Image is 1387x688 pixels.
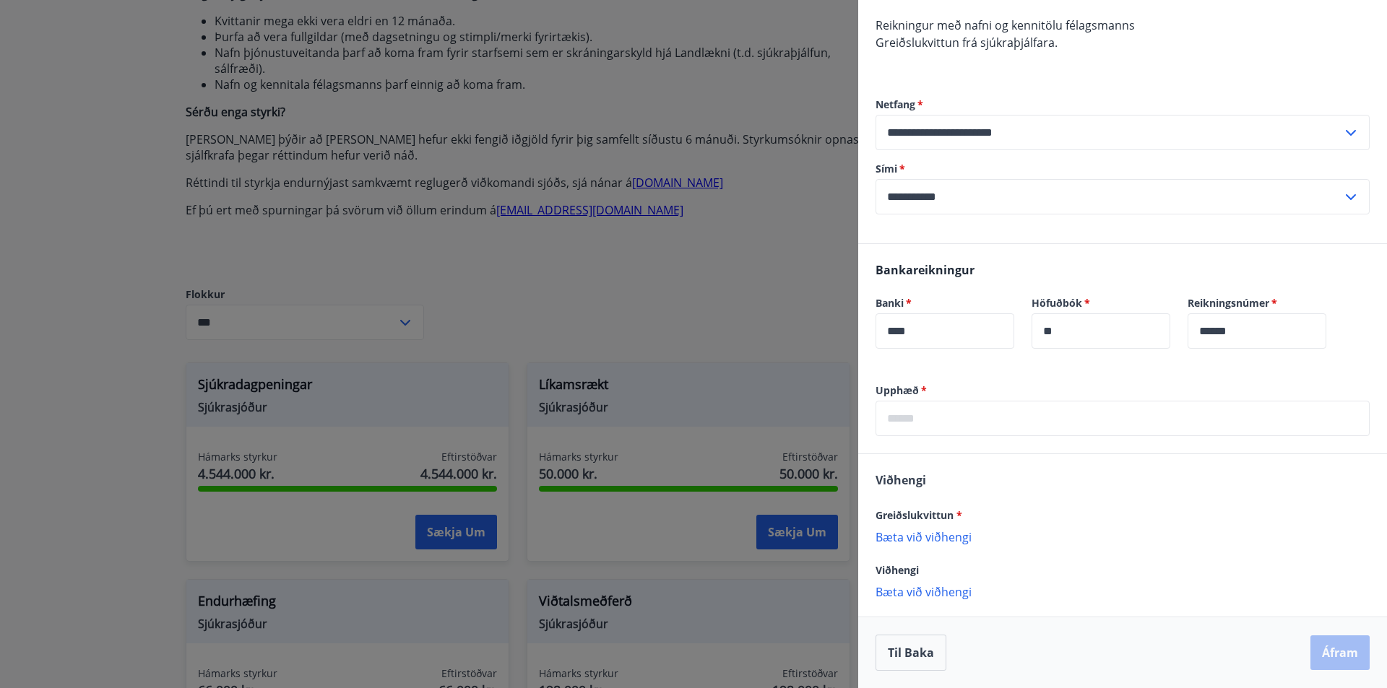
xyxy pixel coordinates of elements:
span: Viðhengi [876,563,919,577]
label: Sími [876,162,1370,176]
span: Bankareikningur [876,262,975,278]
p: Bæta við viðhengi [876,529,1370,544]
label: Höfuðbók [1032,296,1170,310]
button: Til baka [876,635,946,671]
div: Upphæð [876,401,1370,436]
p: Bæta við viðhengi [876,584,1370,598]
span: Greiðslukvittun frá sjúkraþjálfara. [876,35,1058,51]
span: Greiðslukvittun [876,508,962,522]
label: Netfang [876,97,1370,112]
label: Banki [876,296,1014,310]
label: Reikningsnúmer [1188,296,1326,310]
span: Reikningur með nafni og kennitölu félagsmanns [876,17,1135,33]
span: Viðhengi [876,472,926,488]
label: Upphæð [876,383,1370,398]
